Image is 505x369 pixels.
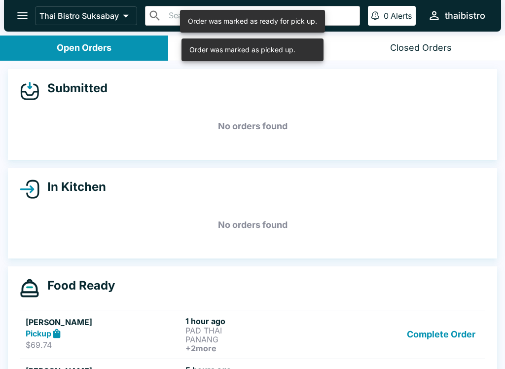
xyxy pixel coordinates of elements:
[445,10,485,22] div: thaibistro
[391,11,412,21] p: Alerts
[39,81,108,96] h4: Submitted
[166,9,356,23] input: Search orders by name or phone number
[35,6,137,25] button: Thai Bistro Suksabay
[188,13,317,30] div: Order was marked as ready for pick up.
[424,5,489,26] button: thaibistro
[20,207,485,243] h5: No orders found
[26,329,51,338] strong: Pickup
[26,340,181,350] p: $69.74
[185,335,341,344] p: PANANG
[185,344,341,353] h6: + 2 more
[20,109,485,144] h5: No orders found
[403,316,479,353] button: Complete Order
[39,180,106,194] h4: In Kitchen
[390,42,452,54] div: Closed Orders
[10,3,35,28] button: open drawer
[57,42,111,54] div: Open Orders
[26,316,181,328] h5: [PERSON_NAME]
[39,11,119,21] p: Thai Bistro Suksabay
[384,11,389,21] p: 0
[39,278,115,293] h4: Food Ready
[20,310,485,359] a: [PERSON_NAME]Pickup$69.741 hour agoPAD THAIPANANG+2moreComplete Order
[185,316,341,326] h6: 1 hour ago
[185,326,341,335] p: PAD THAI
[189,41,295,58] div: Order was marked as picked up.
